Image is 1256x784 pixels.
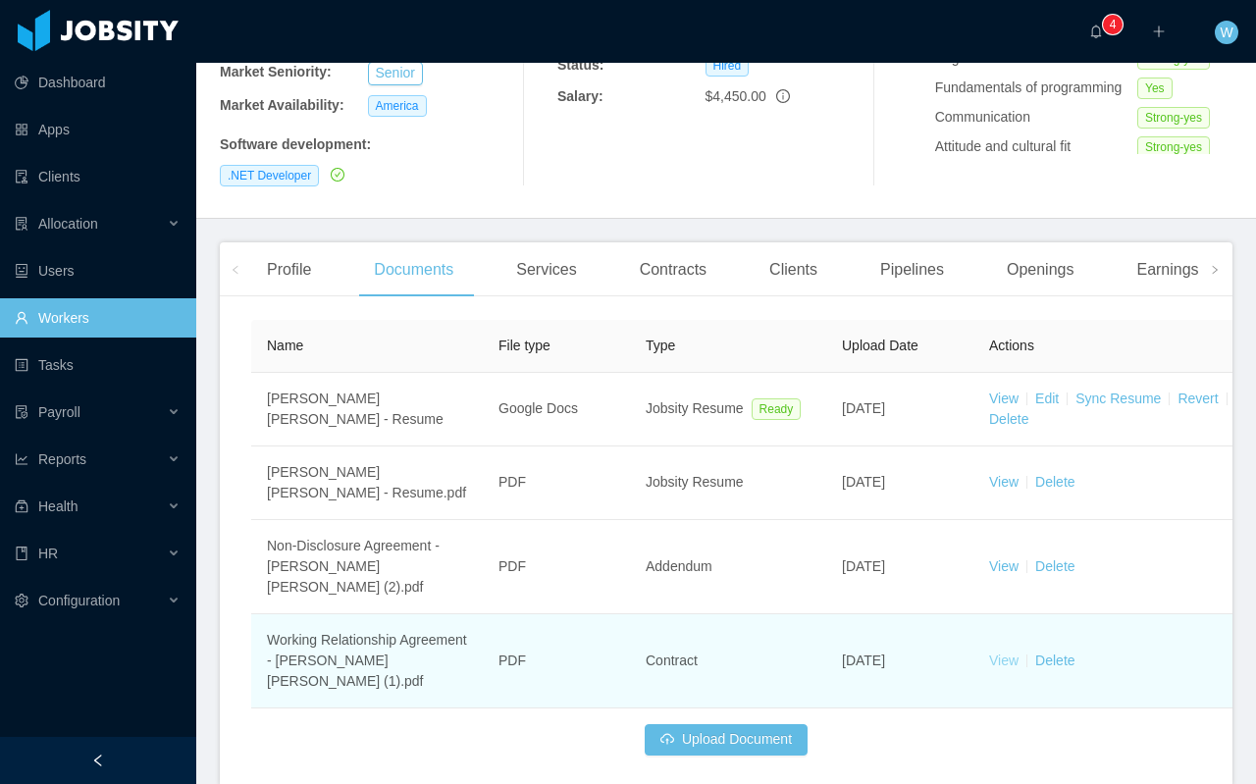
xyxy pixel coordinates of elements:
[706,88,766,104] span: $4,450.00
[15,157,181,196] a: icon: auditClients
[1137,78,1173,99] span: Yes
[1089,25,1103,38] i: icon: bell
[15,499,28,513] i: icon: medicine-box
[645,724,808,756] button: icon: cloud-uploadUpload Document
[1035,391,1059,406] a: Edit
[15,298,181,338] a: icon: userWorkers
[38,451,86,467] span: Reports
[1035,558,1074,574] a: Delete
[483,446,630,520] td: PDF
[15,217,28,231] i: icon: solution
[15,405,28,419] i: icon: file-protect
[331,168,344,182] i: icon: check-circle
[1177,391,1218,406] a: Revert
[220,165,319,186] span: .NET Developer
[1210,265,1220,275] i: icon: right
[1220,21,1232,44] span: W
[1137,136,1210,158] span: Strong-yes
[646,653,698,668] span: Contract
[38,498,78,514] span: Health
[989,338,1034,353] span: Actions
[1075,391,1161,406] a: Sync Resume
[15,251,181,290] a: icon: robotUsers
[646,474,744,490] span: Jobsity Resume
[15,345,181,385] a: icon: profileTasks
[368,62,423,85] button: Senior
[842,338,918,353] span: Upload Date
[483,614,630,708] td: PDF
[483,373,630,446] td: Google Docs
[646,400,744,416] span: Jobsity Resume
[776,89,790,103] span: info-circle
[251,446,483,520] td: [PERSON_NAME] [PERSON_NAME] - Resume.pdf
[1035,653,1074,668] a: Delete
[1103,15,1123,34] sup: 4
[991,242,1090,297] div: Openings
[15,110,181,149] a: icon: appstoreApps
[251,614,483,708] td: Working Relationship Agreement - [PERSON_NAME] [PERSON_NAME] (1).pdf
[1137,107,1210,129] span: Strong-yes
[483,520,630,614] td: PDF
[557,88,603,104] b: Salary:
[38,216,98,232] span: Allocation
[15,63,181,102] a: icon: pie-chartDashboard
[624,242,722,297] div: Contracts
[1152,25,1166,38] i: icon: plus
[935,78,1137,98] div: Fundamentals of programming
[231,265,240,275] i: icon: left
[842,653,885,668] span: [DATE]
[754,242,833,297] div: Clients
[327,167,344,183] a: icon: check-circle
[935,107,1137,128] div: Communication
[500,242,592,297] div: Services
[358,242,469,297] div: Documents
[38,546,58,561] span: HR
[38,404,80,420] span: Payroll
[842,474,885,490] span: [DATE]
[989,558,1019,574] a: View
[989,653,1019,668] a: View
[557,57,603,73] b: Status:
[15,452,28,466] i: icon: line-chart
[220,136,371,152] b: Software development :
[706,55,750,77] span: Hired
[989,391,1019,406] a: View
[935,136,1137,157] div: Attitude and cultural fit
[220,64,332,79] b: Market Seniority:
[752,398,802,420] span: Ready
[864,242,960,297] div: Pipelines
[15,547,28,560] i: icon: book
[220,97,344,113] b: Market Availability:
[38,593,120,608] span: Configuration
[1035,474,1074,490] a: Delete
[15,594,28,607] i: icon: setting
[251,520,483,614] td: Non-Disclosure Agreement - [PERSON_NAME] [PERSON_NAME] (2).pdf
[989,474,1019,490] a: View
[842,558,885,574] span: [DATE]
[646,558,712,574] span: Addendum
[267,338,303,353] span: Name
[989,411,1028,427] a: Delete
[1110,15,1117,34] p: 4
[646,338,675,353] span: Type
[251,242,327,297] div: Profile
[251,373,483,446] td: [PERSON_NAME] [PERSON_NAME] - Resume
[498,338,550,353] span: File type
[842,400,885,416] span: [DATE]
[368,95,427,117] span: America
